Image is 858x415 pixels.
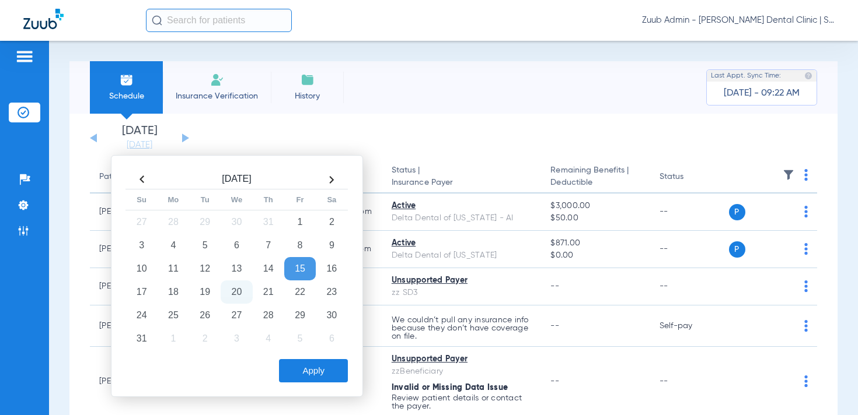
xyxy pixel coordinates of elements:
[392,287,532,299] div: zz SD3
[650,305,729,347] td: Self-pay
[550,322,559,330] span: --
[392,200,532,212] div: Active
[392,353,532,365] div: Unsupported Payer
[279,359,348,382] button: Apply
[724,87,800,99] span: [DATE] - 09:22 AM
[804,243,808,255] img: group-dot-blue.svg
[392,394,532,410] p: Review patient details or contact the payer.
[541,161,650,194] th: Remaining Benefits |
[804,206,808,217] img: group-dot-blue.svg
[99,171,162,183] div: Patient Name
[392,384,508,392] span: Invalid or Missing Data Issue
[104,125,175,151] li: [DATE]
[280,90,335,102] span: History
[804,375,808,387] img: group-dot-blue.svg
[650,161,729,194] th: Status
[804,280,808,292] img: group-dot-blue.svg
[301,73,315,87] img: History
[804,320,808,332] img: group-dot-blue.svg
[550,212,640,224] span: $50.00
[729,204,745,220] span: P
[650,268,729,305] td: --
[99,90,154,102] span: Schedule
[172,90,262,102] span: Insurance Verification
[711,70,781,82] span: Last Appt. Sync Time:
[15,50,34,64] img: hamburger-icon
[392,212,532,224] div: Delta Dental of [US_STATE] - AI
[392,316,532,340] p: We couldn’t pull any insurance info because they don’t have coverage on file.
[210,73,224,87] img: Manual Insurance Verification
[392,249,532,262] div: Delta Dental of [US_STATE]
[550,177,640,189] span: Deductible
[550,249,640,262] span: $0.00
[382,161,542,194] th: Status |
[392,365,532,378] div: zzBeneficiary
[104,139,175,151] a: [DATE]
[152,15,162,26] img: Search Icon
[550,377,559,385] span: --
[642,15,835,26] span: Zuub Admin - [PERSON_NAME] Dental Clinic | SEARHC
[550,237,640,249] span: $871.00
[23,9,64,29] img: Zuub Logo
[550,282,559,290] span: --
[120,73,134,87] img: Schedule
[804,169,808,181] img: group-dot-blue.svg
[783,169,794,181] img: filter.svg
[392,275,532,287] div: Unsupported Payer
[99,171,151,183] div: Patient Name
[804,72,812,80] img: last sync help info
[729,241,745,258] span: P
[650,194,729,231] td: --
[158,170,316,189] th: [DATE]
[650,231,729,268] td: --
[550,200,640,212] span: $3,000.00
[392,237,532,249] div: Active
[392,177,532,189] span: Insurance Payer
[146,9,292,32] input: Search for patients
